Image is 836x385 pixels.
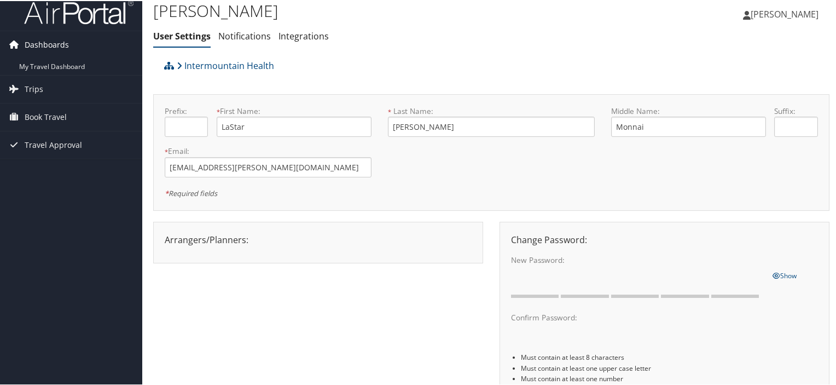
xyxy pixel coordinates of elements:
[165,187,217,197] em: Required fields
[156,232,480,245] div: Arrangers/Planners:
[611,105,766,116] label: Middle Name:
[278,29,329,41] a: Integrations
[511,311,764,322] label: Confirm Password:
[218,29,271,41] a: Notifications
[521,372,818,383] li: Must contain at least one number
[153,29,211,41] a: User Settings
[503,232,826,245] div: Change Password:
[25,102,67,130] span: Book Travel
[521,351,818,361] li: Must contain at least 8 characters
[511,254,764,265] label: New Password:
[25,130,82,158] span: Travel Approval
[165,145,371,156] label: Email:
[388,105,595,116] label: Last Name:
[25,74,43,102] span: Trips
[751,7,818,19] span: [PERSON_NAME]
[165,105,208,116] label: Prefix:
[774,105,817,116] label: Suffix:
[25,30,69,58] span: Dashboards
[773,268,797,280] a: Show
[521,362,818,372] li: Must contain at least one upper case letter
[773,270,797,279] span: Show
[177,54,274,76] a: Intermountain Health
[217,105,371,116] label: First Name:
